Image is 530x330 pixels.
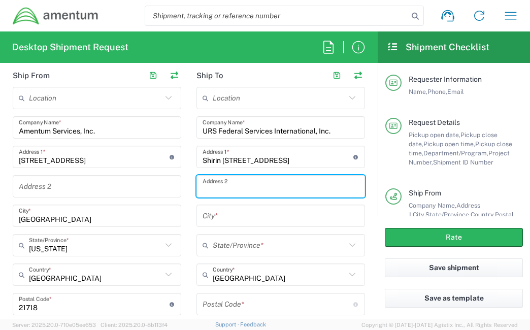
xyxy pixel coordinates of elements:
[423,149,488,157] span: Department/Program,
[471,211,495,218] span: Country,
[215,321,241,327] a: Support
[433,158,493,166] span: Shipment ID Number
[196,71,223,81] h2: Ship To
[361,320,518,329] span: Copyright © [DATE]-[DATE] Agistix Inc., All Rights Reserved
[409,75,482,83] span: Requester Information
[12,322,96,328] span: Server: 2025.20.0-710e05ee653
[12,7,99,25] img: dyncorp
[409,131,460,139] span: Pickup open date,
[385,258,523,277] button: Save shipment
[409,202,456,209] span: Company Name,
[409,118,460,126] span: Request Details
[427,88,447,95] span: Phone,
[385,289,523,308] button: Save as template
[423,140,475,148] span: Pickup open time,
[240,321,266,327] a: Feedback
[409,189,441,197] span: Ship From
[101,322,168,328] span: Client: 2025.20.0-8b113f4
[13,71,50,81] h2: Ship From
[413,211,425,218] span: City,
[409,88,427,95] span: Name,
[387,41,489,53] h2: Shipment Checklist
[447,88,464,95] span: Email
[425,211,471,218] span: State/Province,
[12,41,128,53] h2: Desktop Shipment Request
[385,228,523,247] button: Rate
[145,6,408,25] input: Shipment, tracking or reference number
